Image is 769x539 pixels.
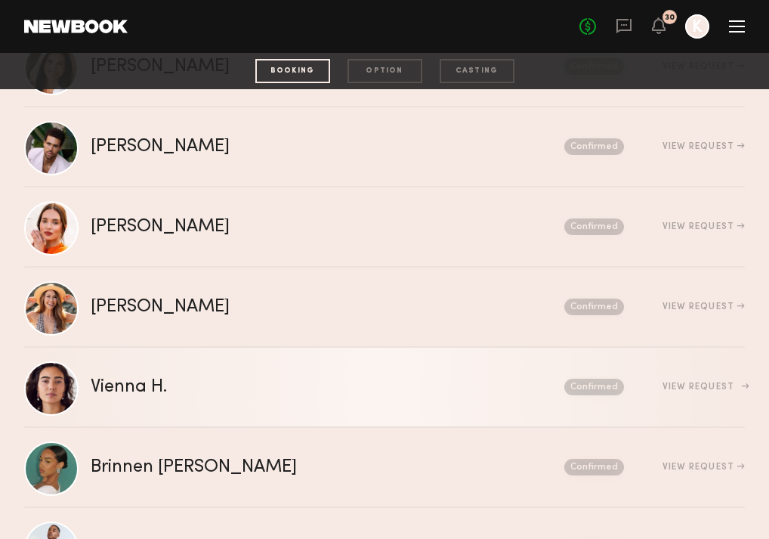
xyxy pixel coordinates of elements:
[91,459,431,476] div: Brinnen [PERSON_NAME]
[24,187,745,268] a: [PERSON_NAME]ConfirmedView Request
[24,268,745,348] a: [PERSON_NAME]ConfirmedView Request
[564,138,624,155] nb-request-status: Confirmed
[564,459,624,475] nb-request-status: Confirmed
[91,299,397,316] div: [PERSON_NAME]
[564,299,624,315] nb-request-status: Confirmed
[564,218,624,235] nb-request-status: Confirmed
[662,463,745,472] div: View Request
[685,14,709,39] a: K
[440,59,514,83] div: casting
[662,142,745,151] div: View Request
[347,59,422,83] div: option
[91,218,397,236] div: [PERSON_NAME]
[564,379,624,395] nb-request-status: Confirmed
[91,379,366,396] div: Vienna H.
[665,14,675,22] div: 30
[255,59,330,83] div: booking
[662,222,745,231] div: View Request
[91,138,397,156] div: [PERSON_NAME]
[662,383,745,392] div: View Request
[24,348,745,428] a: Vienna H.ConfirmedView Request
[24,428,745,508] a: Brinnen [PERSON_NAME]ConfirmedView Request
[662,302,745,311] div: View Request
[24,107,745,187] a: [PERSON_NAME]ConfirmedView Request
